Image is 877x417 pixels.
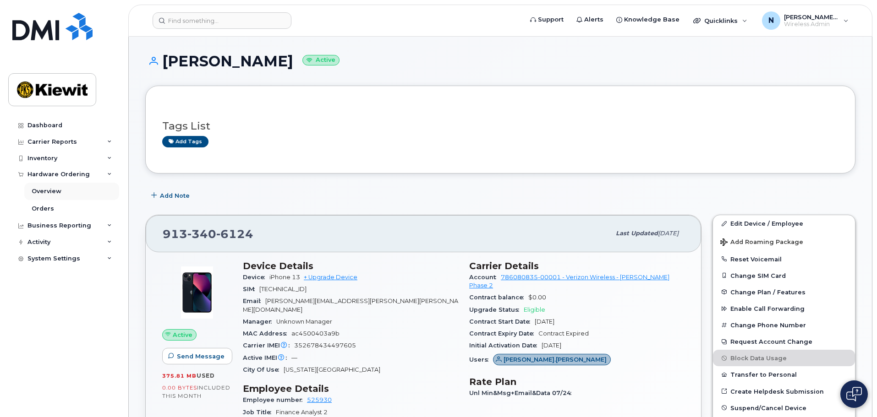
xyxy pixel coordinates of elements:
[469,306,524,313] span: Upgrade Status
[538,330,589,337] span: Contract Expired
[291,330,340,337] span: ac4500403a9b
[713,215,855,232] a: Edit Device / Employee
[276,318,332,325] span: Unknown Manager
[713,300,855,317] button: Enable Call Forwarding
[302,55,340,65] small: Active
[730,288,806,295] span: Change Plan / Features
[713,232,855,251] button: Add Roaming Package
[243,274,269,281] span: Device
[528,294,546,301] span: $0.00
[291,354,297,361] span: —
[713,366,855,383] button: Transfer to Personal
[542,342,561,349] span: [DATE]
[243,330,291,337] span: MAC Address
[162,373,197,379] span: 375.81 MB
[713,333,855,350] button: Request Account Change
[243,354,291,361] span: Active IMEI
[259,286,307,292] span: [TECHNICAL_ID]
[713,284,855,300] button: Change Plan / Features
[294,342,356,349] span: 352678434497605
[284,366,380,373] span: [US_STATE][GEOGRAPHIC_DATA]
[469,318,535,325] span: Contract Start Date
[243,298,458,313] span: [PERSON_NAME][EMAIL_ADDRESS][PERSON_NAME][PERSON_NAME][DOMAIN_NAME]
[243,286,259,292] span: SIM
[243,260,458,271] h3: Device Details
[163,227,253,241] span: 913
[524,306,545,313] span: Eligible
[276,409,328,416] span: Finance Analyst 2
[713,251,855,267] button: Reset Voicemail
[173,330,192,339] span: Active
[162,120,839,132] h3: Tags List
[160,191,190,200] span: Add Note
[469,274,669,289] a: 786080835-00001 - Verizon Wireless - [PERSON_NAME] Phase 2
[145,187,197,204] button: Add Note
[243,318,276,325] span: Manager
[713,383,855,400] a: Create Helpdesk Submission
[469,294,528,301] span: Contract balance
[177,352,225,361] span: Send Message
[243,342,294,349] span: Carrier IMEI
[713,267,855,284] button: Change SIM Card
[469,260,685,271] h3: Carrier Details
[307,396,332,403] a: 525930
[730,305,805,312] span: Enable Call Forwarding
[493,356,611,363] a: [PERSON_NAME].[PERSON_NAME]
[469,330,538,337] span: Contract Expiry Date
[304,274,357,281] a: + Upgrade Device
[170,265,225,320] img: image20231002-3703462-1ig824h.jpeg
[658,230,679,237] span: [DATE]
[469,376,685,387] h3: Rate Plan
[469,274,501,281] span: Account
[187,227,216,241] span: 340
[713,400,855,416] button: Suspend/Cancel Device
[162,348,232,364] button: Send Message
[243,366,284,373] span: City Of Use
[243,383,458,394] h3: Employee Details
[162,384,230,399] span: included this month
[469,342,542,349] span: Initial Activation Date
[535,318,554,325] span: [DATE]
[243,396,307,403] span: Employee number
[243,298,265,304] span: Email
[713,317,855,333] button: Change Phone Number
[846,387,862,401] img: Open chat
[616,230,658,237] span: Last updated
[469,356,493,363] span: Users
[713,350,855,366] button: Block Data Usage
[197,372,215,379] span: used
[162,136,208,147] a: Add tags
[469,390,576,396] span: Unl Min&Msg+Email&Data 07/24
[269,274,300,281] span: iPhone 13
[145,53,855,69] h1: [PERSON_NAME]
[243,409,276,416] span: Job Title
[720,238,803,247] span: Add Roaming Package
[504,355,607,364] span: [PERSON_NAME].[PERSON_NAME]
[730,404,806,411] span: Suspend/Cancel Device
[162,385,197,391] span: 0.00 Bytes
[216,227,253,241] span: 6124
